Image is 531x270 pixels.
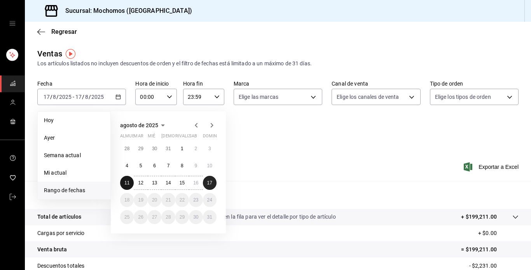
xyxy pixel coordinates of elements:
input: -- [52,94,56,100]
abbr: 18 de agosto de 2025 [124,197,129,203]
font: 24 [207,197,212,203]
abbr: 4 de agosto de 2025 [126,163,128,168]
abbr: 1 de agosto de 2025 [181,146,183,151]
font: Elige los tipos de orden [435,94,491,100]
button: 9 de agosto de 2025 [189,159,203,173]
button: 20 de agosto de 2025 [148,193,161,207]
font: Elige las marcas [239,94,278,100]
button: agosto de 2025 [120,121,168,130]
abbr: 29 de agosto de 2025 [180,214,185,220]
abbr: 11 de agosto de 2025 [124,180,129,186]
font: Hora de inicio [135,81,169,87]
abbr: viernes [175,133,197,142]
abbr: 12 de agosto de 2025 [138,180,143,186]
font: 29 [138,146,143,151]
abbr: 29 de julio de 2025 [138,146,143,151]
font: 30 [193,214,198,220]
font: sab [189,133,197,139]
abbr: 28 de agosto de 2025 [166,214,171,220]
button: 7 de agosto de 2025 [161,159,175,173]
button: 21 de agosto de 2025 [161,193,175,207]
font: Sucursal: Mochomos ([GEOGRAPHIC_DATA]) [65,7,192,14]
font: Exportar a Excel [479,164,519,170]
font: Marca [234,81,250,87]
abbr: 21 de agosto de 2025 [166,197,171,203]
font: 3 [208,146,211,151]
font: mié [148,133,155,139]
abbr: 13 de agosto de 2025 [152,180,157,186]
font: + $199,211.00 [461,214,497,220]
img: Marcador de información sobre herramientas [66,49,75,59]
button: 19 de agosto de 2025 [134,193,147,207]
abbr: 30 de agosto de 2025 [193,214,198,220]
abbr: 31 de agosto de 2025 [207,214,212,220]
abbr: domingo [203,133,222,142]
font: almuerzo [120,133,143,139]
button: 30 de agosto de 2025 [189,210,203,224]
font: 12 [138,180,143,186]
font: + $0.00 [478,230,497,236]
font: Cargas por servicio [37,230,85,236]
abbr: 25 de agosto de 2025 [124,214,129,220]
button: 12 de agosto de 2025 [134,176,147,190]
button: 1 de agosto de 2025 [175,142,189,156]
abbr: 3 de agosto de 2025 [208,146,211,151]
font: 16 [193,180,198,186]
font: 31 [207,214,212,220]
font: 9 [194,163,197,168]
font: agosto de 2025 [120,122,158,128]
font: Ventas [37,49,62,58]
font: 11 [124,180,129,186]
font: 17 [207,180,212,186]
abbr: 8 de agosto de 2025 [181,163,183,168]
font: 1 [181,146,183,151]
button: 2 de agosto de 2025 [189,142,203,156]
font: 22 [180,197,185,203]
button: 31 de julio de 2025 [161,142,175,156]
font: 20 [152,197,157,203]
font: Hora fin [183,81,203,87]
font: / [50,94,52,100]
font: 8 [181,163,183,168]
font: 14 [166,180,171,186]
font: Fecha [37,81,52,87]
input: ---- [91,94,104,100]
button: 6 de agosto de 2025 [148,159,161,173]
font: - $2,231.00 [469,263,497,269]
button: 14 de agosto de 2025 [161,176,175,190]
font: = $199,211.00 [461,246,497,252]
font: Rango de fechas [44,187,85,193]
abbr: 5 de agosto de 2025 [140,163,142,168]
button: Regresar [37,28,77,35]
font: 18 [124,197,129,203]
font: Total de artículos [37,214,81,220]
button: 3 de agosto de 2025 [203,142,217,156]
button: Exportar a Excel [465,162,519,172]
abbr: 15 de agosto de 2025 [180,180,185,186]
font: Venta bruta [37,246,67,252]
font: [DEMOGRAPHIC_DATA] [161,133,207,139]
font: rivalizar [175,133,197,139]
font: 21 [166,197,171,203]
button: 22 de agosto de 2025 [175,193,189,207]
font: Hoy [44,117,54,123]
font: / [89,94,91,100]
abbr: 14 de agosto de 2025 [166,180,171,186]
abbr: 23 de agosto de 2025 [193,197,198,203]
abbr: martes [134,133,143,142]
font: 4 [126,163,128,168]
input: -- [43,94,50,100]
button: 27 de agosto de 2025 [148,210,161,224]
font: 15 [180,180,185,186]
font: / [56,94,59,100]
button: 31 de agosto de 2025 [203,210,217,224]
abbr: lunes [120,133,143,142]
button: 13 de agosto de 2025 [148,176,161,190]
font: 10 [207,163,212,168]
font: 28 [124,146,129,151]
abbr: sábado [189,133,197,142]
abbr: miércoles [148,133,155,142]
abbr: jueves [161,133,207,142]
font: 7 [167,163,170,168]
font: 13 [152,180,157,186]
